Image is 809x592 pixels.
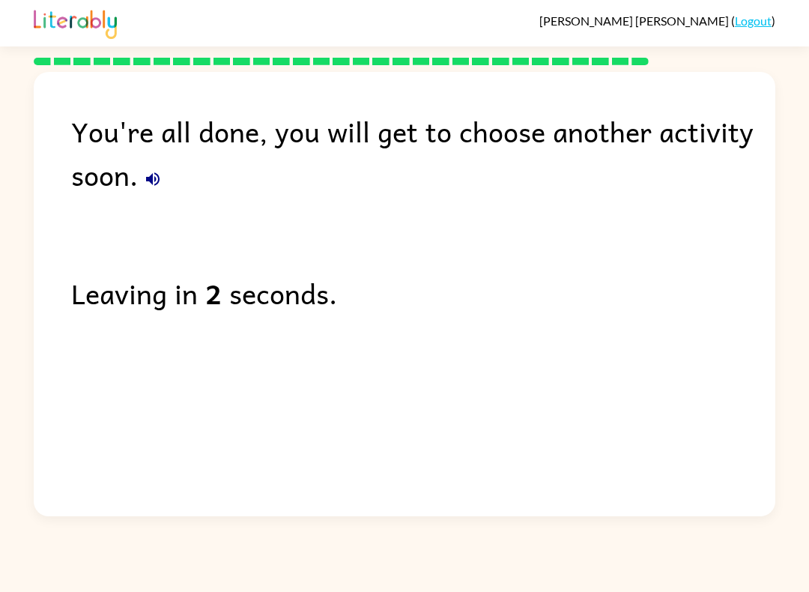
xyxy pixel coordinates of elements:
div: Leaving in seconds. [71,271,775,315]
img: Literably [34,6,117,39]
b: 2 [205,271,222,315]
a: Logout [735,13,772,28]
div: You're all done, you will get to choose another activity soon. [71,109,775,196]
span: [PERSON_NAME] [PERSON_NAME] [539,13,731,28]
div: ( ) [539,13,775,28]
